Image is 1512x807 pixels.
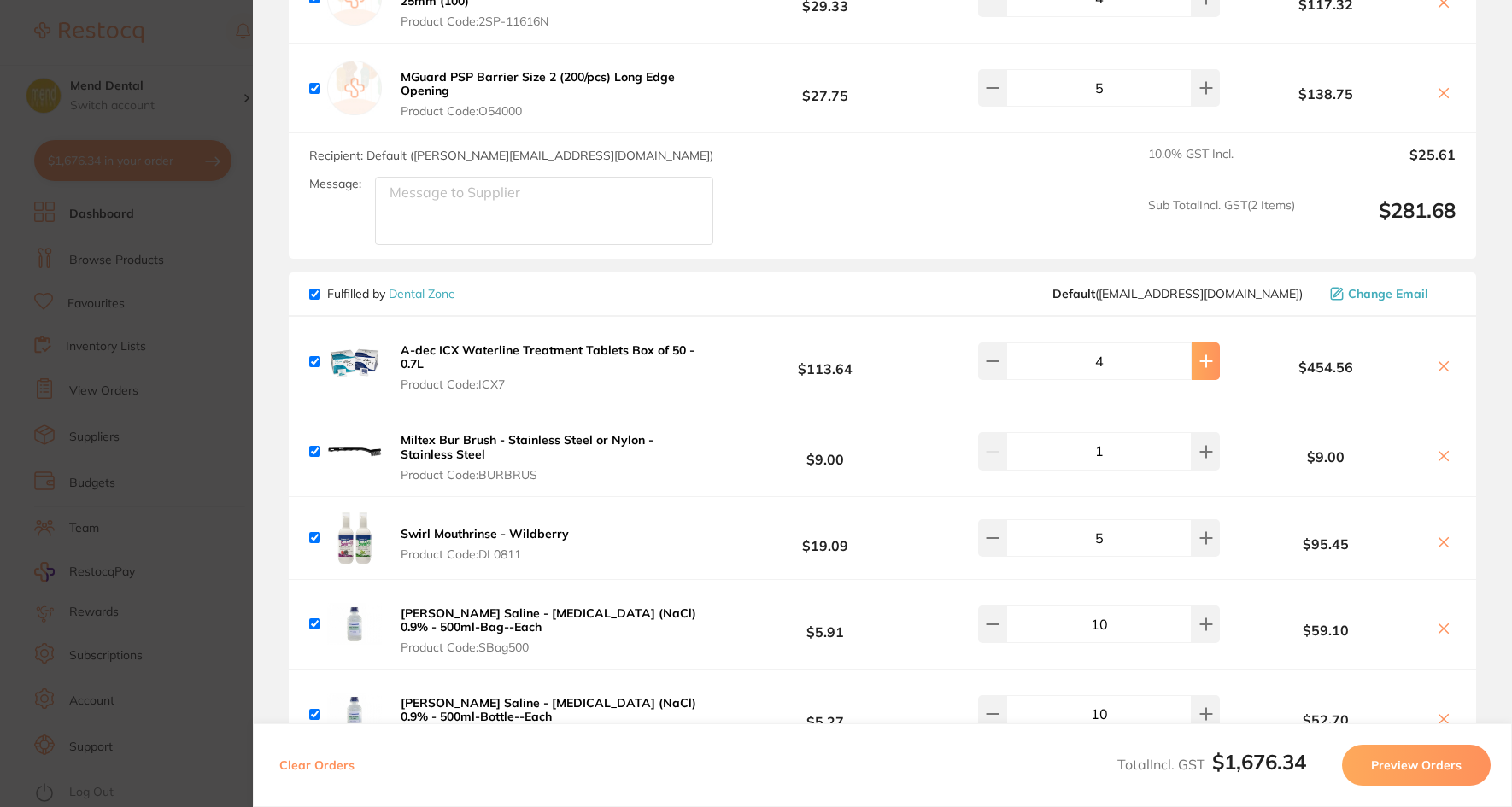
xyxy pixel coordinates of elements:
output: $25.61 [1309,147,1456,184]
span: 10.0 % GST Incl. [1148,147,1295,184]
img: empty.jpg [327,61,382,115]
button: Preview Orders [1342,745,1491,786]
b: $1,676.34 [1212,749,1306,775]
img: N2NxZDQ3OQ [327,687,382,741]
button: Swirl Mouthrinse - Wildberry Product Code:DL0811 [396,526,574,562]
b: $113.64 [711,346,940,377]
span: Product Code: O54000 [401,104,706,118]
span: Product Code: DL0811 [401,547,569,561]
b: [PERSON_NAME] Saline - [MEDICAL_DATA] (NaCl) 0.9% - 500ml-Bottle--Each [401,695,696,724]
output: $281.68 [1309,198,1456,245]
span: Change Email [1348,287,1428,301]
b: $59.10 [1227,623,1425,638]
img: b3c3NXM0NQ [327,334,382,389]
span: hello@dentalzone.com.au [1052,287,1303,301]
b: $5.91 [711,608,940,640]
button: MGuard PSP Barrier Size 2 (200/pcs) Long Edge Opening Product Code:O54000 [396,69,711,119]
button: Clear Orders [274,745,360,786]
label: Message: [309,177,361,191]
b: Miltex Bur Brush - Stainless Steel or Nylon - Stainless Steel [401,432,653,461]
span: Product Code: SBag500 [401,640,706,654]
b: $52.70 [1227,712,1425,728]
span: Total Incl. GST [1117,756,1306,773]
span: Product Code: ICX7 [401,377,706,391]
b: $9.00 [1227,449,1425,465]
b: [PERSON_NAME] Saline - [MEDICAL_DATA] (NaCl) 0.9% - 500ml-Bag--Each [401,605,696,634]
b: $95.45 [1227,536,1425,552]
b: $454.56 [1227,360,1425,375]
img: emk0djAycg [327,511,382,565]
span: Product Code: BURBRUS [401,468,706,482]
button: Change Email [1325,286,1456,301]
a: Dental Zone [389,286,455,301]
b: Default [1052,286,1095,301]
img: dm16NnlucA [327,597,382,652]
button: Miltex Bur Brush - Stainless Steel or Nylon - Stainless Steel Product Code:BURBRUS [396,432,711,482]
b: MGuard PSP Barrier Size 2 (200/pcs) Long Edge Opening [401,69,675,98]
span: Recipient: Default ( [PERSON_NAME][EMAIL_ADDRESS][DOMAIN_NAME] ) [309,148,713,163]
span: Product Code: 2SP-11616N [401,15,706,28]
b: $138.75 [1227,86,1425,102]
b: $5.27 [711,699,940,730]
button: [PERSON_NAME] Saline - [MEDICAL_DATA] (NaCl) 0.9% - 500ml-Bag--Each Product Code:SBag500 [396,605,711,655]
b: $27.75 [711,73,940,104]
b: $19.09 [711,522,940,553]
b: $9.00 [711,436,940,467]
b: Swirl Mouthrinse - Wildberry [401,526,569,541]
button: A-dec ICX Waterline Treatment Tablets Box of 50 - 0.7L Product Code:ICX7 [396,342,711,392]
span: Sub Total Incl. GST ( 2 Items) [1148,198,1295,245]
p: Fulfilled by [327,287,455,301]
b: A-dec ICX Waterline Treatment Tablets Box of 50 - 0.7L [401,342,694,371]
button: [PERSON_NAME] Saline - [MEDICAL_DATA] (NaCl) 0.9% - 500ml-Bottle--Each Product Code:SBot500 [396,695,711,745]
img: em5raGtidg [327,424,382,479]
